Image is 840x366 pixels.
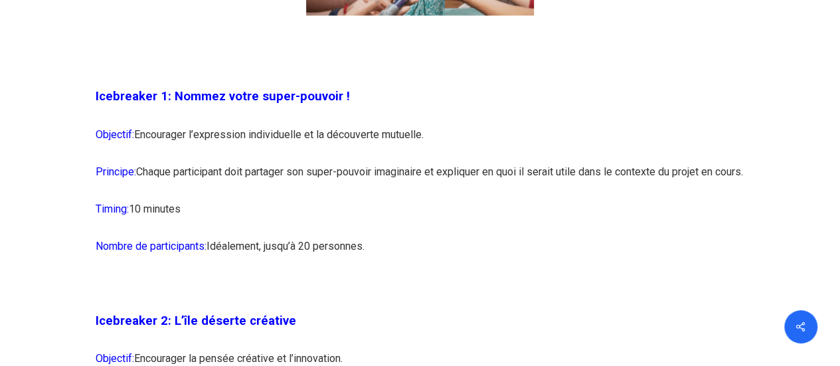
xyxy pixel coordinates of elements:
[96,239,207,252] span: Nombre de participants:
[96,235,745,272] p: Idéalement, jusqu’à 20 personnes.
[96,128,134,140] span: Objectif:
[96,198,745,235] p: 10 minutes
[96,161,745,198] p: Chaque participant doit partager son super-pouvoir imaginaire et expliquer en quoi il serait util...
[96,89,350,104] span: Icebreaker 1: Nommez votre super-pouvoir !
[96,351,134,364] span: Objectif:
[96,313,296,327] span: Icebreaker 2: L’île déserte créative
[96,124,745,161] p: Encourager l’expression individuelle et la découverte mutuelle.
[96,165,136,177] span: Principe:
[96,202,129,215] span: Timing:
